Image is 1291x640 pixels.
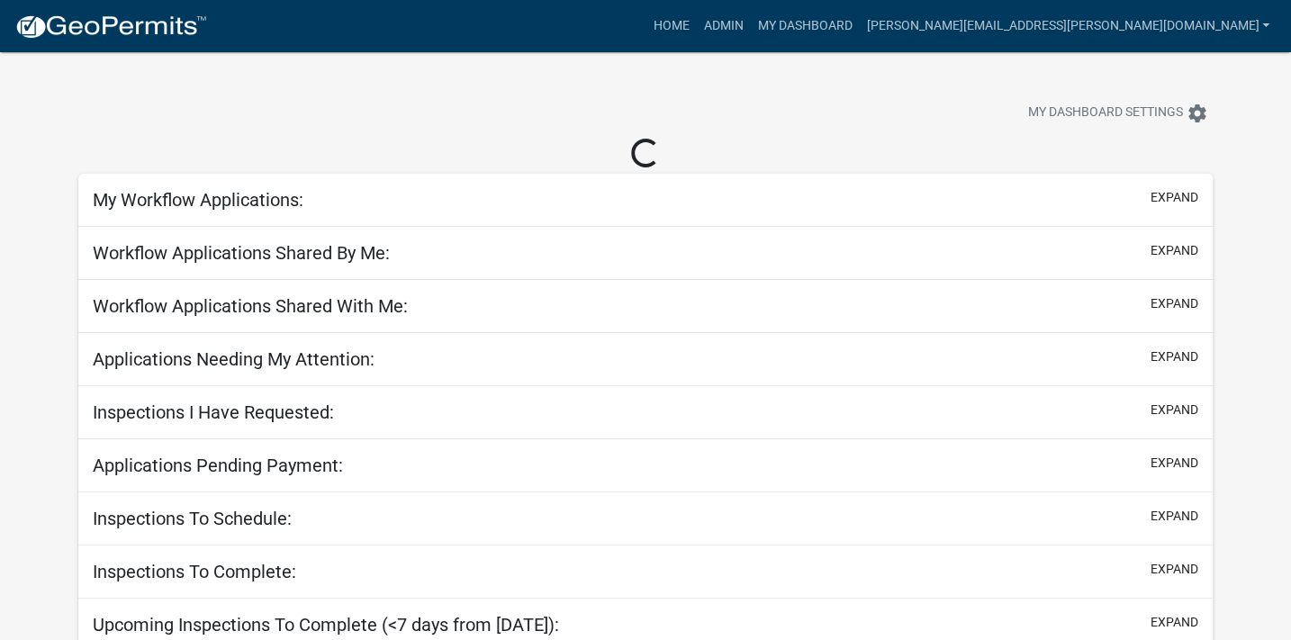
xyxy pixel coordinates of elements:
[93,401,334,423] h5: Inspections I Have Requested:
[1151,613,1198,632] button: expand
[1151,454,1198,473] button: expand
[1151,560,1198,579] button: expand
[1014,95,1223,131] button: My Dashboard Settingssettings
[750,9,859,43] a: My Dashboard
[93,561,296,582] h5: Inspections To Complete:
[1151,401,1198,419] button: expand
[93,614,559,635] h5: Upcoming Inspections To Complete (<7 days from [DATE]):
[859,9,1277,43] a: [PERSON_NAME][EMAIL_ADDRESS][PERSON_NAME][DOMAIN_NAME]
[93,189,303,211] h5: My Workflow Applications:
[1151,188,1198,207] button: expand
[696,9,750,43] a: Admin
[1151,347,1198,366] button: expand
[1151,241,1198,260] button: expand
[1187,103,1208,124] i: settings
[93,508,292,529] h5: Inspections To Schedule:
[93,295,408,317] h5: Workflow Applications Shared With Me:
[1028,103,1183,124] span: My Dashboard Settings
[93,242,390,264] h5: Workflow Applications Shared By Me:
[93,455,343,476] h5: Applications Pending Payment:
[1151,294,1198,313] button: expand
[93,348,375,370] h5: Applications Needing My Attention:
[645,9,696,43] a: Home
[1151,507,1198,526] button: expand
